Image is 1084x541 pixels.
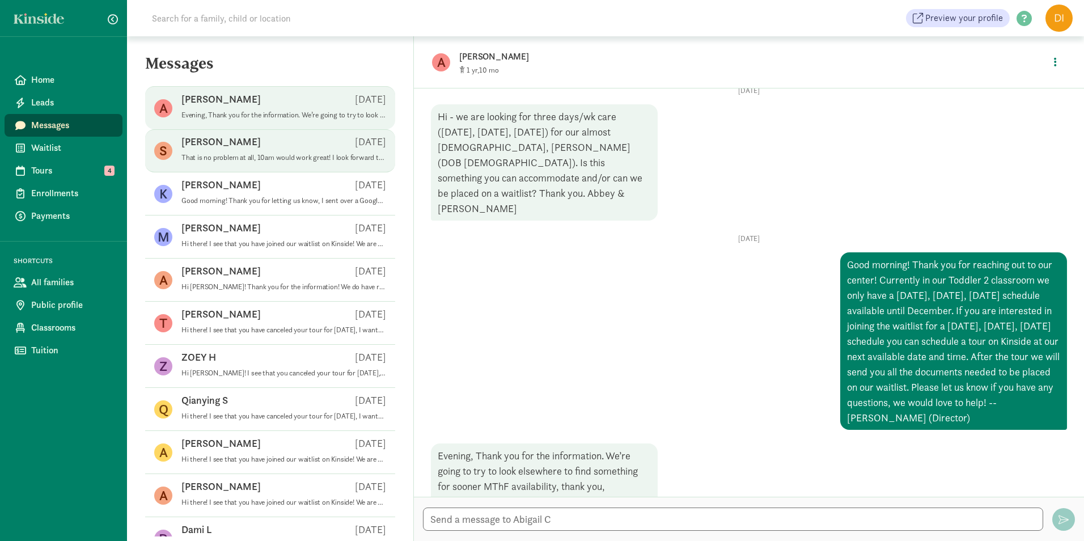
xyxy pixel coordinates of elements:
p: [DATE] [355,264,386,278]
a: Classrooms [5,316,122,339]
a: Messages [5,114,122,137]
figure: Z [154,357,172,375]
div: Evening, Thank you for the information. We’re going to try to look elsewhere to find something fo... [431,443,658,514]
a: Enrollments [5,182,122,205]
span: Tuition [31,344,113,357]
span: Leads [31,96,113,109]
p: [DATE] [431,86,1067,95]
a: All families [5,271,122,294]
p: [DATE] [431,234,1067,243]
span: 4 [104,166,115,176]
figure: A [432,53,450,71]
p: Hi there! I see that you have joined our waitlist on Kinside! We are so excited that you would li... [181,455,386,464]
h5: Messages [127,54,413,82]
figure: A [154,99,172,117]
a: Home [5,69,122,91]
span: Preview your profile [925,11,1003,25]
a: Preview your profile [906,9,1010,27]
p: [DATE] [355,178,386,192]
p: [PERSON_NAME] [181,264,261,278]
p: [PERSON_NAME] [181,92,261,106]
figure: K [154,185,172,203]
a: Tuition [5,339,122,362]
p: Hi [PERSON_NAME]! Thank you for the information! We do have room in both our Infant 1 and Infant ... [181,282,386,291]
p: [PERSON_NAME] [181,307,261,321]
p: [DATE] [355,437,386,450]
span: Tours [31,164,113,177]
span: Enrollments [31,187,113,200]
p: [PERSON_NAME] [459,49,816,65]
a: Tours 4 [5,159,122,182]
p: [PERSON_NAME] [181,221,261,235]
p: Qianying S [181,394,228,407]
figure: Q [154,400,172,419]
p: [PERSON_NAME] [181,178,261,192]
p: Hi there! I see that you have canceled your tour for [DATE], I wanted to see if you were interest... [181,412,386,421]
p: Evening, Thank you for the information. We’re going to try to look elsewhere to find something fo... [181,111,386,120]
figure: T [154,314,172,332]
span: Classrooms [31,321,113,335]
p: [DATE] [355,92,386,106]
span: Home [31,73,113,87]
span: Payments [31,209,113,223]
p: That is no problem at all, 10am would work great! I look forward to meeting with you then. [181,153,386,162]
p: [PERSON_NAME] [181,135,261,149]
figure: A [154,271,172,289]
p: ZOEY H [181,350,216,364]
div: Good morning! Thank you for reaching out to our center! Currently in our Toddler 2 classroom we o... [840,252,1067,430]
span: 10 [479,65,499,75]
p: Hi [PERSON_NAME]! I see that you canceled your tour for [DATE], I wanted to see if you were inter... [181,369,386,378]
p: [DATE] [355,221,386,235]
span: 1 [467,65,479,75]
a: Payments [5,205,122,227]
p: [DATE] [355,480,386,493]
p: [DATE] [355,394,386,407]
a: Public profile [5,294,122,316]
span: Public profile [31,298,113,312]
p: [PERSON_NAME] [181,480,261,493]
figure: A [154,487,172,505]
p: Hi there! I see that you have canceled your tour for [DATE], I wanted to see if you were interest... [181,326,386,335]
p: Hi there! I see that you have joined our waitlist on Kinside! We are so excited that you would li... [181,498,386,507]
p: [DATE] [355,523,386,536]
figure: M [154,228,172,246]
span: Waitlist [31,141,113,155]
figure: S [154,142,172,160]
p: Dami L [181,523,211,536]
p: [PERSON_NAME] [181,437,261,450]
div: Hi - we are looking for three days/wk care ([DATE], [DATE], [DATE]) for our almost [DEMOGRAPHIC_D... [431,104,658,221]
figure: A [154,443,172,462]
span: Messages [31,119,113,132]
input: Search for a family, child or location [145,7,463,29]
p: Good morning! Thank you for letting us know, I sent over a Google Meet invitation for [DATE] 5:00... [181,196,386,205]
a: Leads [5,91,122,114]
span: All families [31,276,113,289]
p: [DATE] [355,350,386,364]
p: Hi there! I see that you have joined our waitlist on Kinside! We are so excited that you would li... [181,239,386,248]
p: [DATE] [355,307,386,321]
a: Waitlist [5,137,122,159]
p: [DATE] [355,135,386,149]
